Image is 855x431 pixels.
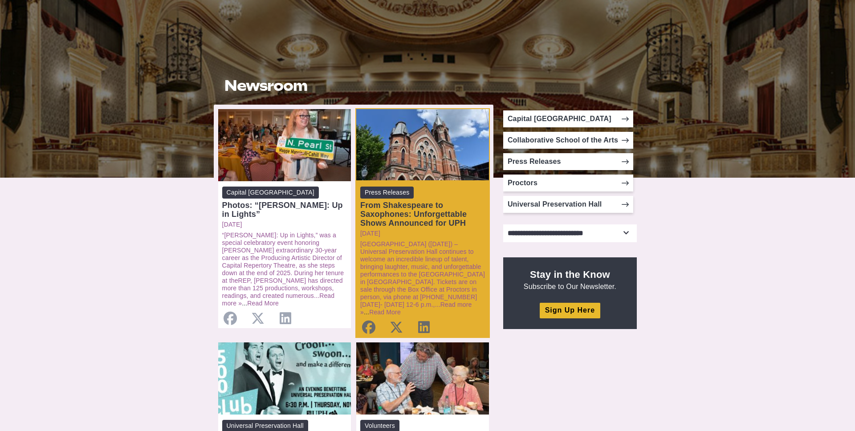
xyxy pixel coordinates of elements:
[360,201,485,228] div: From Shakespeare to Saxophones: Unforgettable Shows Announced for UPH
[222,232,347,307] p: ...
[222,187,319,199] span: Capital [GEOGRAPHIC_DATA]
[540,303,600,318] a: Sign Up Here
[247,300,279,307] a: Read More
[222,292,335,307] a: Read more »
[360,230,485,237] a: [DATE]
[503,224,637,242] select: Select category
[503,196,633,213] a: Universal Preservation Hall
[503,110,633,127] a: Capital [GEOGRAPHIC_DATA]
[222,232,344,299] a: “[PERSON_NAME]: Up in Lights,” was a special celebratory event honoring [PERSON_NAME] extraordina...
[224,77,483,94] h1: Newsroom
[503,153,633,170] a: Press Releases
[360,187,414,199] span: Press Releases
[360,187,485,228] a: Press Releases From Shakespeare to Saxophones: Unforgettable Shows Announced for UPH
[222,221,347,228] a: [DATE]
[503,132,633,149] a: Collaborative School of the Arts
[222,187,347,219] a: Capital [GEOGRAPHIC_DATA] Photos: “[PERSON_NAME]: Up in Lights”
[360,240,485,308] a: [GEOGRAPHIC_DATA] ([DATE]) – Universal Preservation Hall continues to welcome an incredible lineu...
[503,175,633,191] a: Proctors
[369,309,401,316] a: Read More
[222,201,347,219] div: Photos: “[PERSON_NAME]: Up in Lights”
[530,269,610,280] strong: Stay in the Know
[360,240,485,316] p: ...
[360,301,472,316] a: Read more »
[514,268,626,291] p: Subscribe to Our Newsletter.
